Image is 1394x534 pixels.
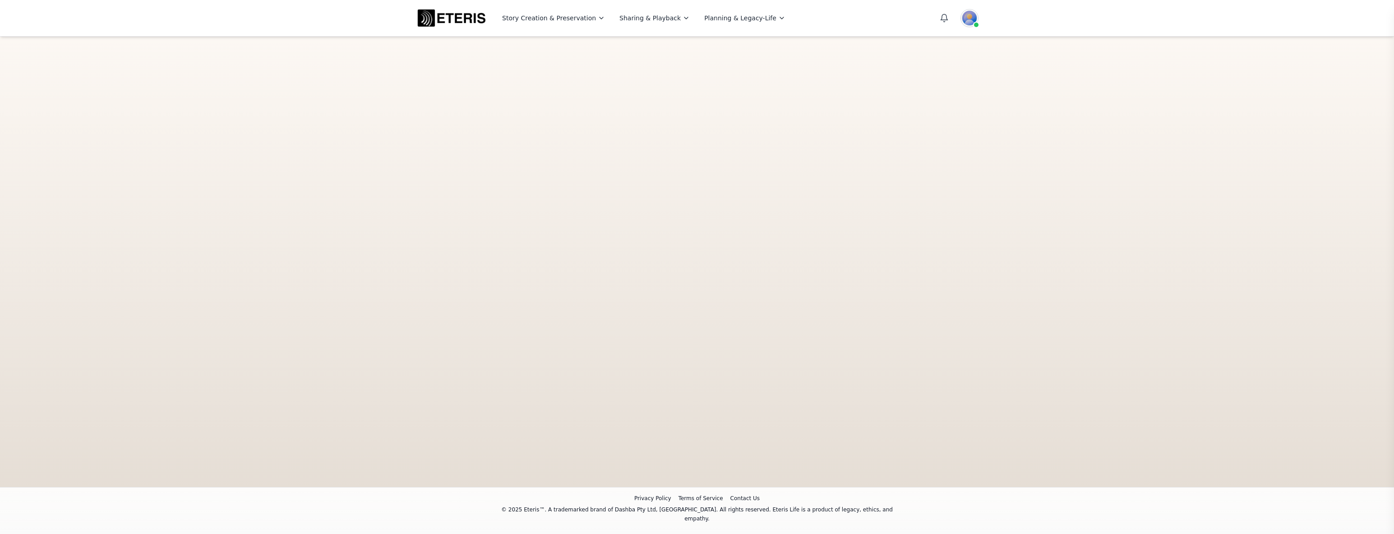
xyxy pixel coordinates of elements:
[634,495,671,502] a: Privacy Policy
[935,9,953,27] button: Open notifications
[499,12,609,24] button: Story Creation & Preservation
[701,12,789,24] button: Planning & Legacy-Life
[960,9,979,27] img: User avatar
[415,7,488,29] a: Eteris Logo
[616,12,693,24] button: Sharing & Playback
[495,506,899,523] span: © 2025 Eteris™. A trademarked brand of Dashba Pty Ltd, [GEOGRAPHIC_DATA]. All rights reserved. Et...
[730,495,760,502] button: Contact Us
[415,7,488,29] img: Eteris Life Logo
[679,495,723,502] a: Terms of Service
